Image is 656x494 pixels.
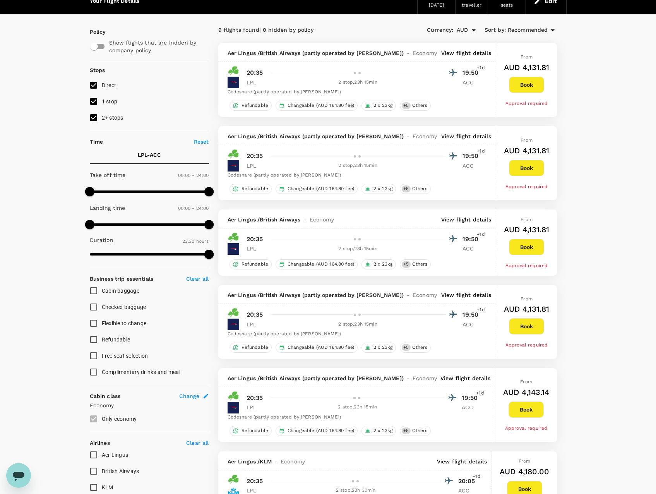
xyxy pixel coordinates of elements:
iframe: Button to launch messaging window [6,463,31,488]
img: EI [228,148,239,160]
span: Aer Lingus / British Airways (partly operated by [PERSON_NAME]) [228,374,404,382]
p: 20:35 [247,393,263,403]
img: BA [228,160,239,172]
p: 19:50 [462,310,482,319]
p: Landing time [90,204,125,212]
span: Checked baggage [102,304,146,310]
span: Others [409,102,431,109]
p: LPL [247,79,266,86]
p: 19:50 [462,393,481,403]
img: BA [228,243,239,255]
span: Only economy [102,416,137,422]
span: Changeable (AUD 164.80 fee) [284,185,357,192]
span: - [404,374,413,382]
span: + 5 [402,344,410,351]
div: 2 x 23kg [361,343,396,353]
span: Refundable [238,261,272,268]
span: 2+ stops [102,115,123,121]
span: + 5 [402,427,410,434]
span: 2 x 23kg [370,427,396,434]
span: - [404,291,413,299]
div: Codeshare (partly operated by [PERSON_NAME]) [228,330,482,338]
span: Economy [310,216,334,223]
p: ACC [462,245,482,252]
div: Changeable (AUD 164.80 fee) [276,101,358,111]
span: Approval required [505,342,548,348]
p: LPL - ACC [138,151,161,159]
span: From [521,137,533,143]
div: Changeable (AUD 164.80 fee) [276,184,358,194]
p: View flight details [441,132,491,140]
span: British Airways [102,468,139,474]
p: LPL [247,403,266,411]
p: 20:35 [247,477,263,486]
span: Recommended [508,26,548,34]
span: Refundable [238,344,272,351]
p: View flight details [441,49,491,57]
span: Aer Lingus / British Airways (partly operated by [PERSON_NAME]) [228,49,404,57]
span: 2 x 23kg [370,344,396,351]
div: [DATE] [429,2,444,9]
span: Economy [413,132,437,140]
span: Changeable (AUD 164.80 fee) [284,344,357,351]
div: Refundable [230,343,272,353]
p: 19:50 [462,68,482,77]
span: Changeable (AUD 164.80 fee) [284,427,357,434]
span: Cabin baggage [102,288,139,294]
span: + 5 [402,261,410,268]
span: Others [409,344,431,351]
span: Aer Lingus / British Airways (partly operated by [PERSON_NAME]) [228,132,404,140]
img: BA [228,77,239,88]
p: ACC [462,162,482,170]
p: ACC [462,79,482,86]
span: - [301,216,310,223]
img: EI [228,232,239,243]
div: Changeable (AUD 164.80 fee) [276,426,358,436]
span: + 5 [402,102,410,109]
div: +5Others [400,259,431,269]
span: 1 stop [102,98,118,105]
p: 20:05 [458,477,478,486]
span: - [404,49,413,57]
img: EI [228,473,239,485]
span: 2 x 23kg [370,185,396,192]
div: 2 stop , 23h 15min [271,321,445,328]
span: Approval required [505,263,548,268]
span: From [519,458,531,464]
span: Aer Lingus / British Airways (partly operated by [PERSON_NAME]) [228,291,404,299]
span: + 5 [402,185,410,192]
h6: AUD 4,180.00 [500,465,550,478]
p: View flight details [441,291,491,299]
span: Approval required [505,101,548,106]
span: Refundable [238,185,272,192]
strong: Stops [90,67,105,73]
p: 20:35 [247,235,263,244]
span: Others [409,185,431,192]
span: Changeable (AUD 164.80 fee) [284,261,357,268]
span: Currency : [427,26,453,34]
span: Free seat selection [102,353,148,359]
div: Changeable (AUD 164.80 fee) [276,343,358,353]
p: Reset [194,138,209,146]
span: Economy [281,458,305,465]
span: +1d [476,389,484,397]
span: Refundable [238,427,272,434]
div: Refundable [230,184,272,194]
div: 2 x 23kg [361,259,396,269]
p: LPL [247,162,266,170]
p: Duration [90,236,113,244]
span: Change [179,392,200,400]
div: 2 stop , 23h 15min [271,403,445,411]
span: +1d [477,148,485,155]
div: traveller [462,2,481,9]
span: Aer Lingus / KLM [228,458,272,465]
p: Clear all [186,275,209,283]
img: EI [228,65,239,77]
span: Approval required [505,425,548,431]
span: Aer Lingus [102,452,128,458]
span: 2 x 23kg [370,261,396,268]
p: 19:50 [462,235,482,244]
h6: AUD 4,131.81 [504,223,550,236]
img: BA [228,402,239,413]
p: 20:35 [247,151,263,161]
